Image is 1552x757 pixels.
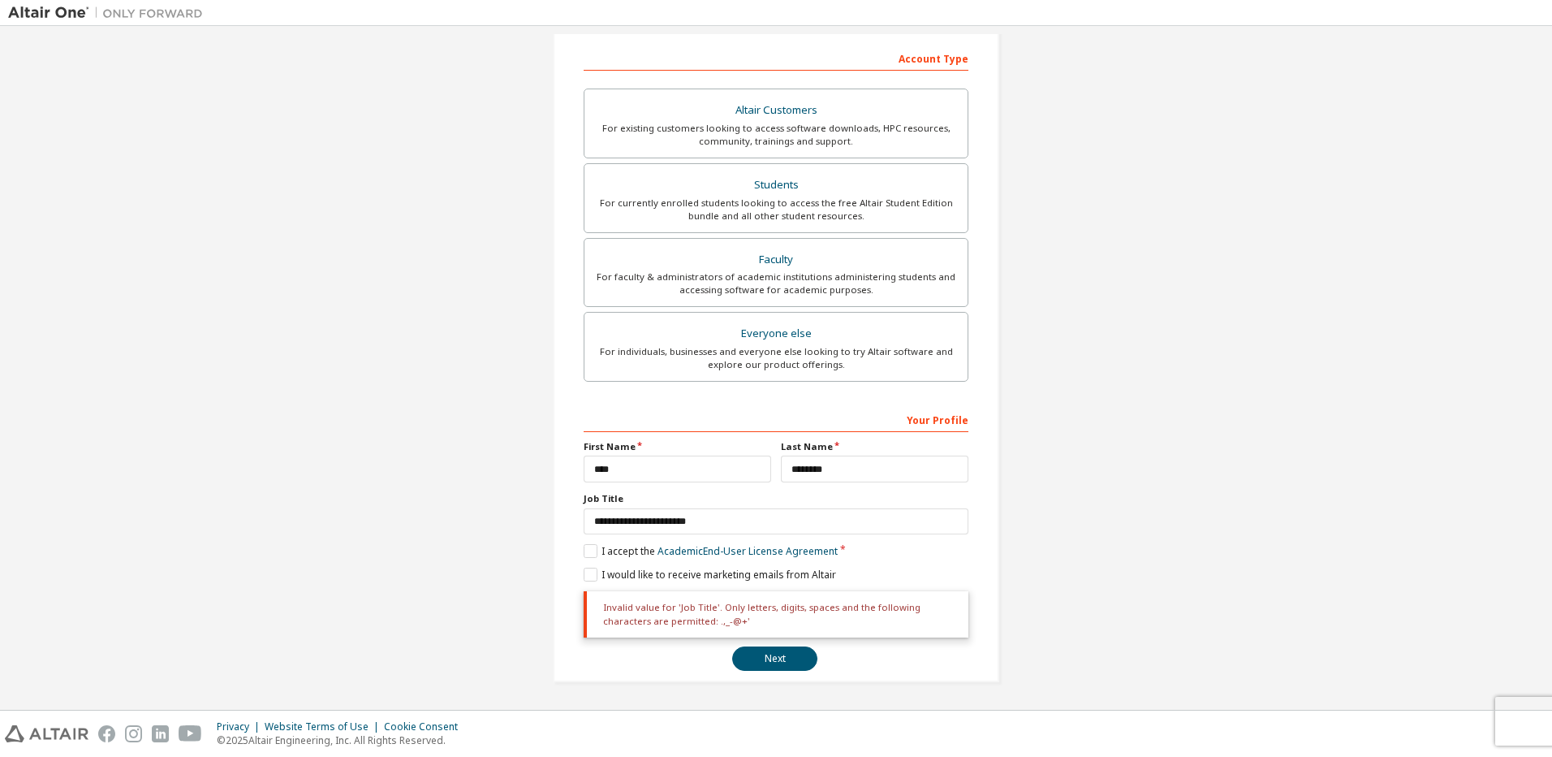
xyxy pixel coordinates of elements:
[594,322,958,345] div: Everyone else
[584,591,968,638] div: Invalid value for 'Job Title'. Only letters, digits, spaces and the following characters are perm...
[584,406,968,432] div: Your Profile
[594,122,958,148] div: For existing customers looking to access software downloads, HPC resources, community, trainings ...
[781,440,968,453] label: Last Name
[217,733,468,747] p: © 2025 Altair Engineering, Inc. All Rights Reserved.
[98,725,115,742] img: facebook.svg
[125,725,142,742] img: instagram.svg
[217,720,265,733] div: Privacy
[8,5,211,21] img: Altair One
[594,345,958,371] div: For individuals, businesses and everyone else looking to try Altair software and explore our prod...
[594,270,958,296] div: For faculty & administrators of academic institutions administering students and accessing softwa...
[179,725,202,742] img: youtube.svg
[594,174,958,197] div: Students
[584,440,771,453] label: First Name
[594,99,958,122] div: Altair Customers
[5,725,88,742] img: altair_logo.svg
[584,568,836,582] label: I would like to receive marketing emails from Altair
[584,492,968,505] label: Job Title
[584,544,838,558] label: I accept the
[594,197,958,223] div: For currently enrolled students looking to access the free Altair Student Edition bundle and all ...
[584,45,968,71] div: Account Type
[732,647,817,671] button: Next
[657,544,838,558] a: Academic End-User License Agreement
[594,249,958,271] div: Faculty
[265,720,384,733] div: Website Terms of Use
[152,725,169,742] img: linkedin.svg
[384,720,468,733] div: Cookie Consent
